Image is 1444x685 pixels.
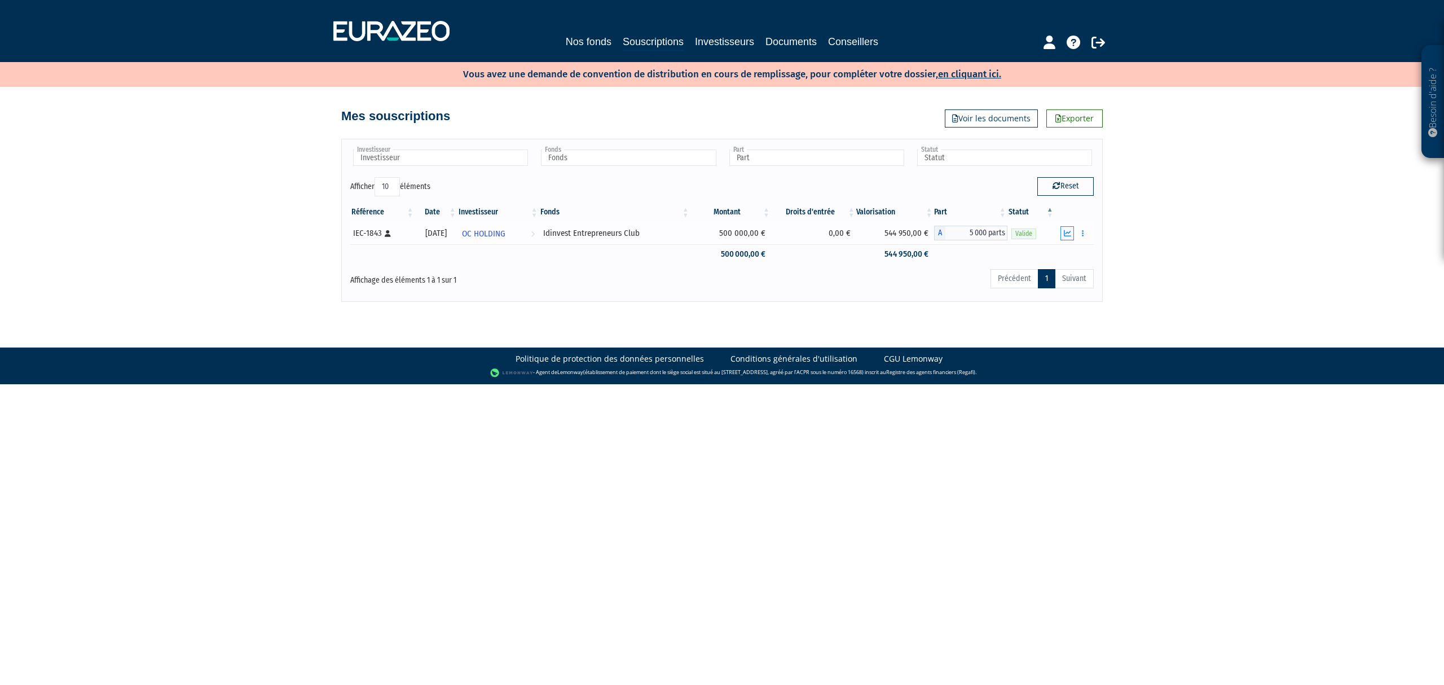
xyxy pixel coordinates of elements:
a: CGU Lemonway [884,353,943,365]
td: 500 000,00 € [690,222,771,244]
a: Conseillers [828,34,878,50]
p: Vous avez une demande de convention de distribution en cours de remplissage, pour compléter votre... [430,65,1001,81]
img: 1732889491-logotype_eurazeo_blanc_rvb.png [333,21,450,41]
span: A [934,226,945,240]
th: Statut : activer pour trier la colonne par ordre d&eacute;croissant [1007,203,1055,222]
th: Référence : activer pour trier la colonne par ordre croissant [350,203,415,222]
a: Souscriptions [623,34,684,51]
th: Fonds: activer pour trier la colonne par ordre croissant [539,203,690,222]
h4: Mes souscriptions [341,109,450,123]
th: Date: activer pour trier la colonne par ordre croissant [415,203,457,222]
div: - Agent de (établissement de paiement dont le siège social est situé au [STREET_ADDRESS], agréé p... [11,367,1433,379]
span: OC HOLDING [462,223,505,244]
td: 0,00 € [771,222,856,244]
div: IEC-1843 [353,227,411,239]
th: Investisseur: activer pour trier la colonne par ordre croissant [457,203,539,222]
img: logo-lemonway.png [490,367,534,379]
span: 5 000 parts [945,226,1007,240]
i: Voir l'investisseur [531,223,535,244]
th: Valorisation: activer pour trier la colonne par ordre croissant [856,203,934,222]
a: Politique de protection des données personnelles [516,353,704,365]
th: Montant: activer pour trier la colonne par ordre croissant [690,203,771,222]
div: Affichage des éléments 1 à 1 sur 1 [350,268,650,286]
td: 500 000,00 € [690,244,771,264]
label: Afficher éléments [350,177,430,196]
div: A - Idinvest Entrepreneurs Club [934,226,1007,240]
span: Valide [1011,229,1036,239]
i: [Français] Personne physique [385,230,391,237]
td: 544 950,00 € [856,222,934,244]
a: 1 [1038,269,1055,288]
button: Reset [1037,177,1094,195]
div: [DATE] [419,227,453,239]
th: Part: activer pour trier la colonne par ordre croissant [934,203,1007,222]
a: Registre des agents financiers (Regafi) [886,368,975,376]
a: Nos fonds [566,34,611,50]
th: Droits d'entrée: activer pour trier la colonne par ordre croissant [771,203,856,222]
select: Afficheréléments [375,177,400,196]
td: 544 950,00 € [856,244,934,264]
a: Conditions générales d'utilisation [730,353,857,365]
a: en cliquant ici. [938,68,1001,80]
a: OC HOLDING [457,222,539,244]
div: Idinvest Entrepreneurs Club [543,227,686,239]
a: Exporter [1046,109,1103,128]
a: Documents [765,34,817,50]
p: Besoin d'aide ? [1427,51,1439,153]
a: Lemonway [557,368,583,376]
a: Investisseurs [695,34,754,50]
a: Voir les documents [945,109,1038,128]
